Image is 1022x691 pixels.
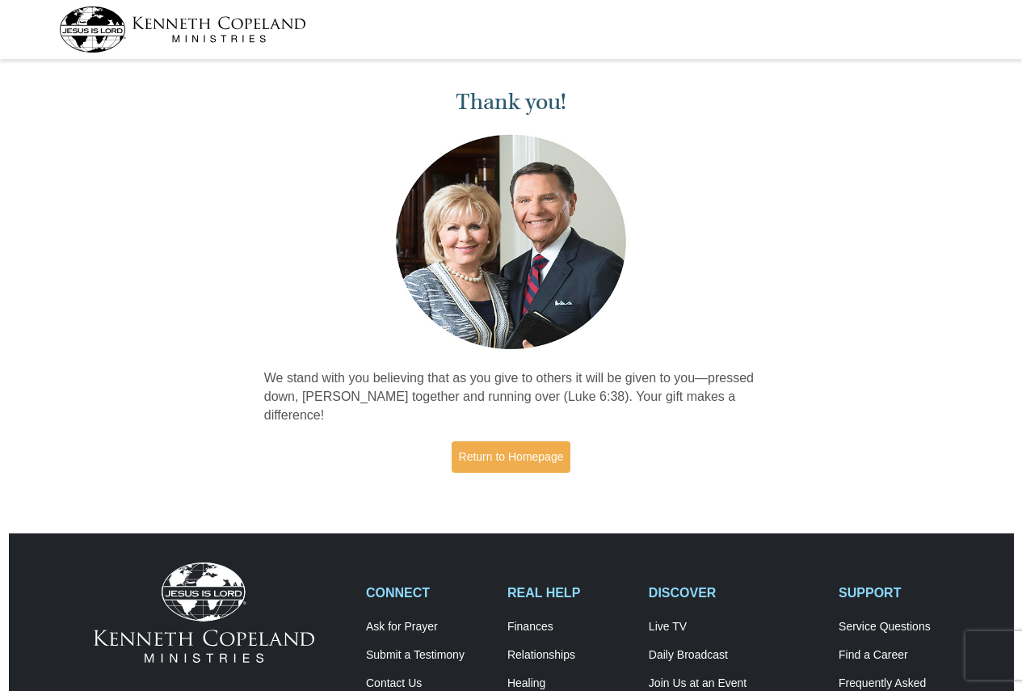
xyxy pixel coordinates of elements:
[507,585,632,600] h2: REAL HELP
[366,620,490,634] a: Ask for Prayer
[452,441,571,473] a: Return to Homepage
[264,89,759,116] h1: Thank you!
[649,676,822,691] a: Join Us at an Event
[366,648,490,663] a: Submit a Testimony
[649,620,822,634] a: Live TV
[264,369,759,425] p: We stand with you believing that as you give to others it will be given to you—pressed down, [PER...
[59,6,306,53] img: kcm-header-logo.svg
[649,648,822,663] a: Daily Broadcast
[649,585,822,600] h2: DISCOVER
[507,648,632,663] a: Relationships
[839,620,963,634] a: Service Questions
[839,585,963,600] h2: SUPPORT
[366,676,490,691] a: Contact Us
[507,620,632,634] a: Finances
[507,676,632,691] a: Healing
[839,648,963,663] a: Find a Career
[392,131,630,353] img: Kenneth and Gloria
[94,562,314,663] img: Kenneth Copeland Ministries
[366,585,490,600] h2: CONNECT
